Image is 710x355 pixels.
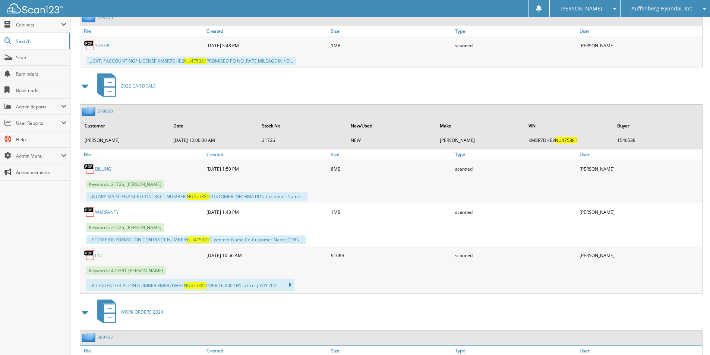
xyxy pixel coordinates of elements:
img: PDF.png [84,250,95,261]
td: [DATE] 12:00:00 AM [170,134,258,146]
div: [DATE] 1:50 PM [205,161,329,176]
div: [DATE] 3:48 PM [205,38,329,53]
a: LNT [95,252,103,259]
span: Search [16,38,65,44]
a: WARRANTY [95,209,119,215]
a: Size [329,149,454,159]
span: WORK ORDERS 2024 [121,309,163,315]
span: NU475381 [184,58,206,64]
div: ...STOMER INFORMATION CONTRACT NUMBER: Customer Name Co-Customer Name CORN... [86,235,306,244]
a: Type [453,26,578,36]
img: folder2.png [82,333,97,342]
a: File [80,26,205,36]
span: Keywords: 21726, [PERSON_NAME] [86,180,164,188]
span: Auffenberg Hyundai, Inc [631,6,692,11]
span: Help [16,136,66,143]
img: PDF.png [84,206,95,218]
div: scanned [453,161,578,176]
div: ...NTARY MAINTENANCE) CONTRACT NUMBER: CUSTOMER INFORMATION Customer Name ... [86,192,307,201]
span: Reminders [16,71,66,77]
span: Cabinets [16,22,61,28]
a: Size [329,26,454,36]
th: Date [170,118,258,133]
a: 389402 [97,334,113,340]
div: 1MB [329,205,454,219]
a: User [578,149,702,159]
span: User Reports [16,120,61,126]
div: scanned [453,248,578,263]
span: NU475381 [184,282,206,289]
div: [DATE] 10:56 AM [205,248,329,263]
img: folder2.png [82,107,97,116]
div: [PERSON_NAME] [578,38,702,53]
div: 1MB [329,38,454,53]
span: Admin Menu [16,153,61,159]
span: NU475381 [555,137,577,143]
a: BILLING [95,166,111,172]
td: KM8R7DHE2 [525,134,613,146]
th: New/Used [347,118,435,133]
div: [PERSON_NAME] [578,248,702,263]
a: WORK ORDERS 2024 [93,297,163,327]
div: [PERSON_NAME] [578,205,702,219]
span: Scan [16,54,66,61]
a: Created [205,149,329,159]
iframe: Chat Widget [673,319,710,355]
span: 2022 CAR DEALS [121,83,156,89]
td: 21726 [258,134,346,146]
th: VIN [525,118,613,133]
img: PDF.png [84,40,95,51]
img: scan123-logo-white.svg [7,3,63,13]
a: 378709 [95,42,111,49]
a: Type [453,149,578,159]
th: Make [436,118,524,133]
div: [DATE] 1:43 PM [205,205,329,219]
span: [PERSON_NAME] [561,6,602,11]
span: Admin Reports [16,104,61,110]
td: 1546538 [613,134,701,146]
img: PDF.png [84,163,95,174]
div: [PERSON_NAME] [578,161,702,176]
a: File [80,149,205,159]
td: [PERSON_NAME] [436,134,524,146]
a: 378709 [97,15,113,21]
a: Created [205,26,329,36]
span: Keywords: 475381-[PERSON_NAME] [86,266,166,275]
th: Buyer [613,118,701,133]
a: 2022 CAR DEALS [93,71,156,101]
a: 319060 [97,108,113,114]
a: User [578,26,702,36]
span: Keywords: 21726, [PERSON_NAME] [86,223,164,232]
span: Bookmarks [16,87,66,93]
td: NEW [347,134,435,146]
div: 8MB [329,161,454,176]
span: Announcements [16,169,66,175]
th: Customer [81,118,169,133]
span: NU475381 [187,237,209,243]
div: scanned [453,205,578,219]
img: folder2.png [82,13,97,22]
div: 916KB [329,248,454,263]
span: NU475381 [187,193,209,200]
th: Stock No [258,118,346,133]
div: scanned [453,38,578,53]
div: ... EXT. *ACCOUNTING* LICENSE KM8R7DHE2 PROMISED PO NO. RATE MILEAGE IN / O... [86,57,296,65]
td: [PERSON_NAME] [81,134,169,146]
div: ...ICLE IDENTIFICATION NUMBER KM8R7DHE2 OVER 16.000 LBS ‘a Cres] Y/Yi 202... [86,279,294,291]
